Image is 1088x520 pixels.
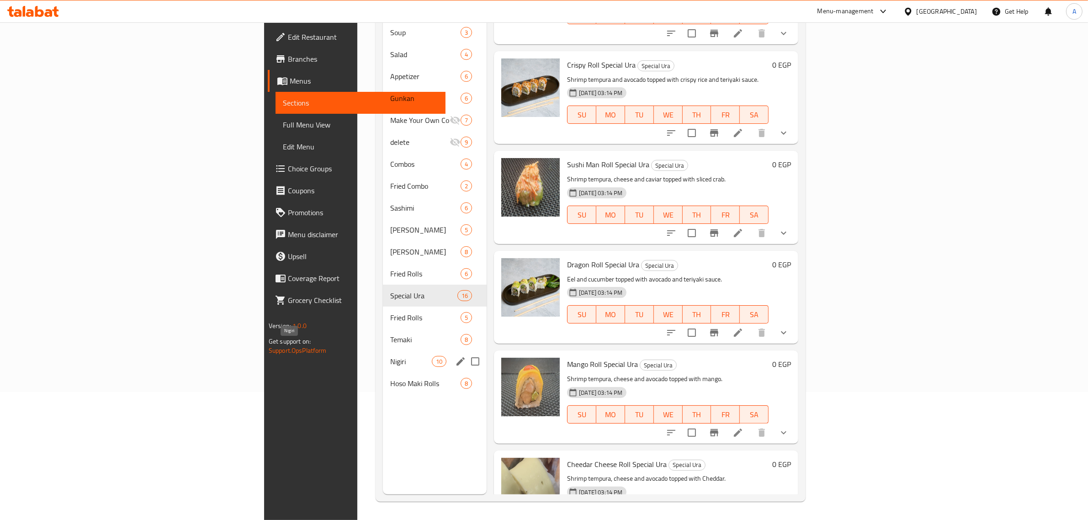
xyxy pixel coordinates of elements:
[276,114,446,136] a: Full Menu View
[641,260,678,271] div: Special Ura
[642,260,678,271] span: Special Ura
[288,273,439,284] span: Coverage Report
[269,320,291,332] span: Version:
[383,372,487,394] div: Hoso Maki Rolls8
[383,285,487,307] div: Special Ura16
[740,206,769,224] button: SA
[596,206,625,224] button: MO
[390,202,461,213] span: Sashimi
[567,74,769,85] p: Shrimp tempura and avocado topped with crispy rice and teriyaki sauce.
[458,292,472,300] span: 16
[703,222,725,244] button: Branch-specific-item
[390,27,461,38] span: Soup
[596,405,625,424] button: MO
[751,22,773,44] button: delete
[268,70,446,92] a: Menus
[390,115,450,126] span: Make Your Own Combo
[461,226,472,234] span: 5
[654,305,683,324] button: WE
[283,119,439,130] span: Full Menu View
[669,460,705,470] span: Special Ura
[383,350,487,372] div: Nigiri10edit
[383,87,487,109] div: Gunkan6
[383,109,487,131] div: Make Your Own Combo7
[390,71,461,82] span: Appetizer
[658,208,679,222] span: WE
[625,405,654,424] button: TU
[629,408,650,421] span: TU
[390,334,461,345] span: Temaki
[682,24,701,43] span: Select to update
[501,358,560,416] img: Mango Roll Special Ura
[773,422,795,444] button: show more
[461,27,472,38] div: items
[658,308,679,321] span: WE
[654,405,683,424] button: WE
[686,108,708,122] span: TH
[743,108,765,122] span: SA
[269,345,327,356] a: Support.OpsPlatform
[461,50,472,59] span: 4
[390,180,461,191] span: Fried Combo
[276,136,446,158] a: Edit Menu
[778,127,789,138] svg: Show Choices
[778,427,789,438] svg: Show Choices
[461,335,472,344] span: 8
[461,182,472,191] span: 2
[567,405,596,424] button: SU
[461,93,472,104] div: items
[772,58,791,71] h6: 0 EGP
[600,108,621,122] span: MO
[669,460,706,471] div: Special Ura
[567,258,639,271] span: Dragon Roll Special Ura
[686,308,708,321] span: TH
[461,71,472,82] div: items
[715,108,736,122] span: FR
[772,358,791,371] h6: 0 EGP
[658,408,679,421] span: WE
[461,224,472,235] div: items
[686,408,708,421] span: TH
[732,127,743,138] a: Edit menu item
[660,222,682,244] button: sort-choices
[571,408,593,421] span: SU
[711,206,740,224] button: FR
[268,202,446,223] a: Promotions
[461,204,472,212] span: 6
[268,245,446,267] a: Upsell
[288,229,439,240] span: Menu disclaimer
[683,405,711,424] button: TH
[751,222,773,244] button: delete
[571,208,593,222] span: SU
[390,312,461,323] span: Fried Rolls
[501,158,560,217] img: Sushi Man Roll Special Ura
[461,379,472,388] span: 8
[454,355,467,368] button: edit
[461,49,472,60] div: items
[390,49,461,60] span: Salad
[686,208,708,222] span: TH
[575,488,626,497] span: [DATE] 03:14 PM
[778,228,789,239] svg: Show Choices
[567,174,769,185] p: Shrimp tempura, cheese and caviar topped with sliced crab.
[461,270,472,278] span: 6
[567,274,769,285] p: Eel and cucumber topped with avocado and teriyaki sauce.
[268,223,446,245] a: Menu disclaimer
[660,122,682,144] button: sort-choices
[383,175,487,197] div: Fried Combo2
[457,290,472,301] div: items
[268,158,446,180] a: Choice Groups
[575,89,626,97] span: [DATE] 03:14 PM
[682,323,701,342] span: Select to update
[773,222,795,244] button: show more
[660,422,682,444] button: sort-choices
[461,268,472,279] div: items
[600,408,621,421] span: MO
[268,26,446,48] a: Edit Restaurant
[637,60,674,71] div: Special Ura
[450,115,461,126] svg: Inactive section
[575,388,626,397] span: [DATE] 03:14 PM
[740,405,769,424] button: SA
[390,268,461,279] span: Fried Rolls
